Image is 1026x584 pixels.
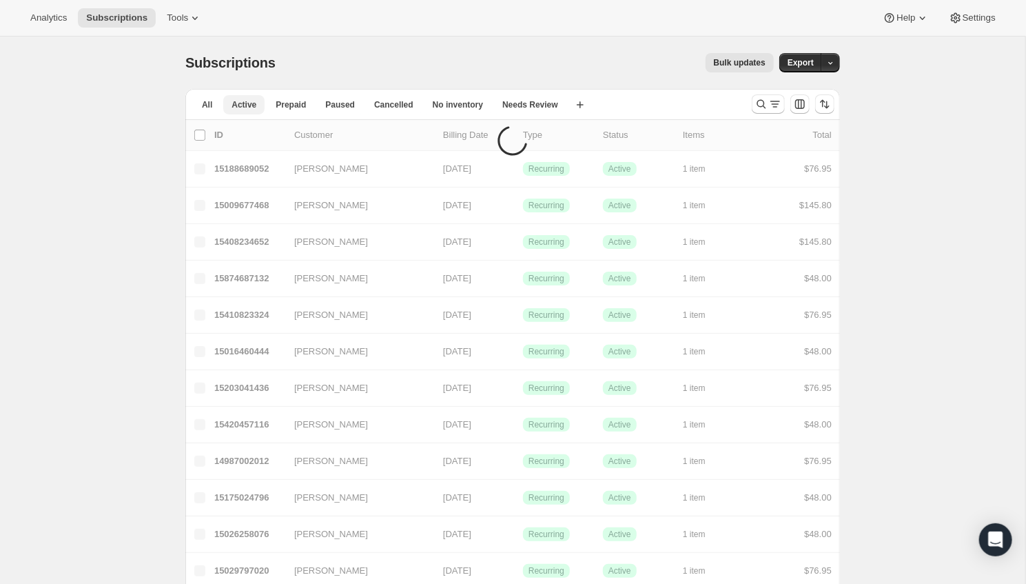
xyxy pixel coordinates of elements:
[374,99,413,110] span: Cancelled
[167,12,188,23] span: Tools
[569,95,591,114] button: Create new view
[714,57,766,68] span: Bulk updates
[706,53,774,72] button: Bulk updates
[30,12,67,23] span: Analytics
[232,99,256,110] span: Active
[788,57,814,68] span: Export
[22,8,75,28] button: Analytics
[874,8,937,28] button: Help
[815,94,834,114] button: Sort the results
[433,99,483,110] span: No inventory
[78,8,156,28] button: Subscriptions
[502,99,558,110] span: Needs Review
[185,55,276,70] span: Subscriptions
[963,12,996,23] span: Settings
[896,12,915,23] span: Help
[979,523,1012,556] div: Open Intercom Messenger
[941,8,1004,28] button: Settings
[325,99,355,110] span: Paused
[790,94,810,114] button: Customize table column order and visibility
[86,12,147,23] span: Subscriptions
[158,8,210,28] button: Tools
[752,94,785,114] button: Search and filter results
[276,99,306,110] span: Prepaid
[202,99,212,110] span: All
[779,53,822,72] button: Export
